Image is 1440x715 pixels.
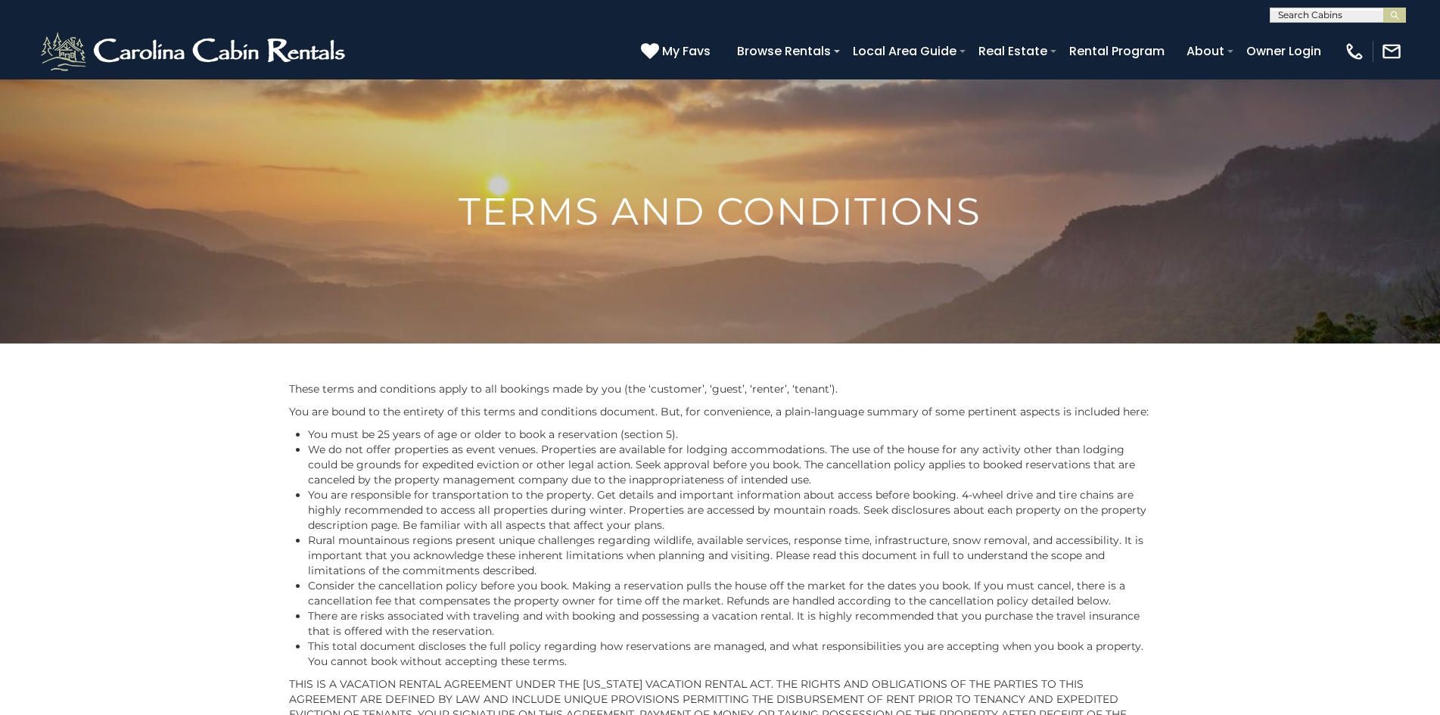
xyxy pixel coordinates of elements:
[289,381,1152,396] p: These terms and conditions apply to all bookings made by you (the ‘customer’, ‘guest’, ‘renter’, ...
[1062,38,1172,64] a: Rental Program
[289,404,1152,419] p: You are bound to the entirety of this terms and conditions document. But, for convenience, a plai...
[38,29,352,74] img: White-1-2.png
[308,487,1152,533] li: You are responsible for transportation to the property. Get details and important information abo...
[308,608,1152,639] li: There are risks associated with traveling and with booking and possessing a vacation rental. It i...
[971,38,1055,64] a: Real Estate
[729,38,838,64] a: Browse Rentals
[1344,41,1365,62] img: phone-regular-white.png
[308,578,1152,608] li: Consider the cancellation policy before you book. Making a reservation pulls the house off the ma...
[1239,38,1329,64] a: Owner Login
[308,639,1152,669] li: This total document discloses the full policy regarding how reservations are managed, and what re...
[308,427,1152,442] li: You must be 25 years of age or older to book a reservation (section 5).
[845,38,964,64] a: Local Area Guide
[1179,38,1232,64] a: About
[641,42,714,61] a: My Favs
[308,442,1152,487] li: We do not offer properties as event venues. Properties are available for lodging accommodations. ...
[662,42,711,61] span: My Favs
[1381,41,1402,62] img: mail-regular-white.png
[308,533,1152,578] li: Rural mountainous regions present unique challenges regarding wildlife, available services, respo...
